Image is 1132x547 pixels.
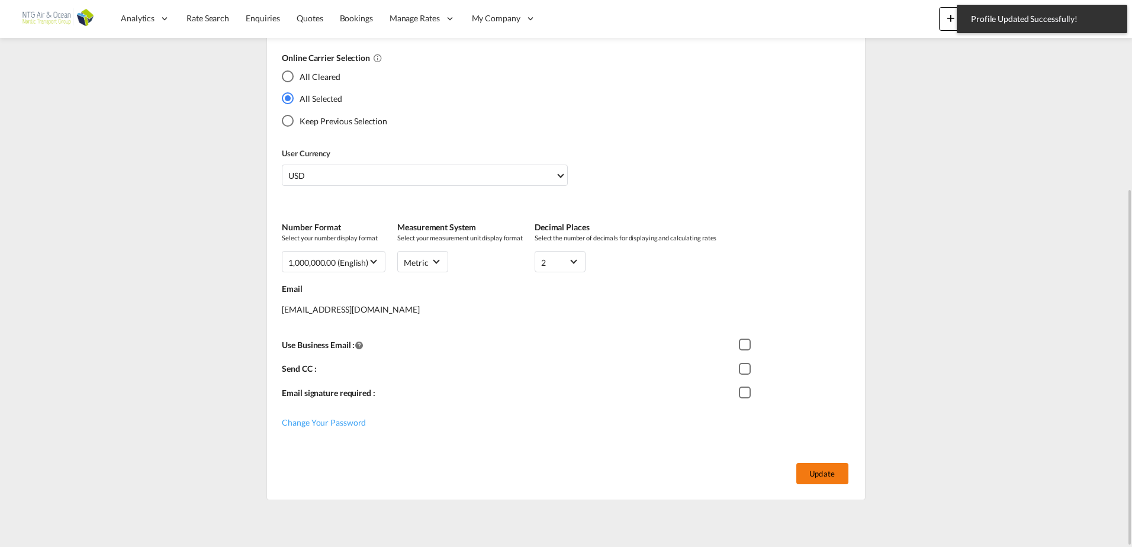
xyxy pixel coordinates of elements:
[535,221,716,233] label: Decimal Places
[288,258,368,268] div: 1,000,000.00 (English)
[288,170,555,182] span: USD
[355,340,364,350] md-icon: Notification will be sent from this email Id
[186,13,229,23] span: Rate Search
[944,13,988,22] span: New
[282,165,567,186] md-select: Select Currency: $ USDUnited States Dollar
[246,13,280,23] span: Enquiries
[944,11,958,25] md-icon: icon-plus 400-fg
[282,70,387,136] md-radio-group: Yes
[282,221,385,233] label: Number Format
[472,12,520,24] span: My Company
[297,13,323,23] span: Quotes
[282,336,738,361] div: Use Business Email :
[390,12,440,24] span: Manage Rates
[939,7,993,31] button: icon-plus 400-fgNewicon-chevron-down
[282,52,841,64] label: Online Carrier Selection
[18,5,98,32] img: e656f910b01211ecad38b5b032e214e6.png
[739,339,757,351] md-checkbox: Checkbox 1
[282,114,387,127] md-radio-button: Keep Previous Selection
[373,53,382,63] md-icon: All Cleared : Deselects all online carriers by default.All Selected : Selects all online carriers...
[282,233,385,242] span: Select your number display format
[282,295,853,336] div: [EMAIL_ADDRESS][DOMAIN_NAME]
[282,283,853,295] label: Email
[282,92,387,105] md-radio-button: All Selected
[282,417,366,427] span: Change Your Password
[739,363,757,375] md-checkbox: Checkbox 1
[282,148,567,159] label: User Currency
[282,360,738,384] div: Send CC :
[796,463,848,484] button: Update
[282,384,738,408] div: Email signature required :
[535,233,716,242] span: Select the number of decimals for displaying and calculating rates
[121,12,155,24] span: Analytics
[967,13,1117,25] span: Profile Updated Successfully!
[397,233,523,242] span: Select your measurement unit display format
[404,258,428,268] div: metric
[541,258,546,268] div: 2
[739,387,757,399] md-checkbox: Checkbox 1
[282,70,387,82] md-radio-button: All Cleared
[397,221,523,233] label: Measurement System
[340,13,373,23] span: Bookings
